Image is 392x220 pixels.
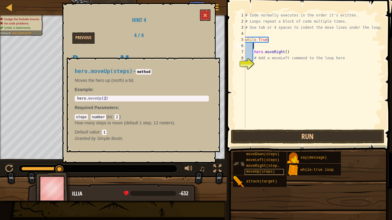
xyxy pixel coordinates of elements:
span: No code problems. [4,22,29,25]
div: 3 [235,24,245,31]
span: attack(target) [246,179,277,184]
div: 7 [235,49,245,55]
button: Ctrl + P: Play [3,163,15,176]
strong: : [75,87,94,92]
span: ex [108,114,112,119]
div: health: -632 / 18 [124,191,188,196]
span: : [112,114,115,119]
span: Hint 4 [132,16,146,24]
span: : [10,31,12,35]
img: portrait.png [287,152,299,164]
img: thang_avatar_frame.png [35,171,71,205]
p: Moves the hero up (north) a bit. [75,77,209,83]
div: ( ) [75,114,209,135]
span: while-true loop [300,168,334,172]
span: hero.moveUp(steps) [75,68,133,74]
div: Illia [72,190,193,198]
div: 6 [235,43,245,49]
div: 8 [235,55,245,61]
code: method [136,69,152,75]
span: say(message) [300,156,327,160]
span: Required Parameters [75,105,118,110]
div: 5 [235,37,245,43]
h1: Directional Movement [72,53,206,66]
button: ♫ [198,163,208,176]
span: -632 [179,189,188,197]
span: moveDown(steps) [246,152,279,156]
span: ♫ [199,164,205,173]
div: 1 [235,12,245,18]
span: Example [75,87,92,92]
code: number [91,114,106,120]
h2: 4 / 4 [120,32,158,38]
span: Incomplete [12,31,32,35]
button: Show game menu [208,1,224,16]
span: Dodge the fireballs forever. [4,17,40,21]
img: portrait.png [233,158,245,170]
p: How many steps to move (default 1 step, 12 meters). [75,120,209,126]
span: Granted by [75,136,97,141]
div: 4 [235,31,245,37]
span: moveRight(steps) [246,164,281,168]
span: moveLeft(steps) [246,158,279,162]
button: Run [231,130,384,144]
span: : [118,105,119,110]
button: Toggle fullscreen [211,163,224,176]
button: Adjust volume [183,163,195,176]
code: steps [75,114,88,120]
div: 9 [235,61,245,67]
img: portrait.png [287,164,299,176]
span: moveUp(steps) [246,170,275,174]
code: 2 [115,114,119,120]
div: 2 [235,18,245,24]
h4: - [75,68,209,74]
img: portrait.png [233,176,245,188]
span: : [100,130,102,134]
span: : [88,114,91,119]
button: Previous [72,32,95,44]
span: Default value [75,130,100,134]
span: Under 4 statements. [4,26,31,29]
code: 1 [102,130,107,135]
em: Simple Boots. [75,136,124,141]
